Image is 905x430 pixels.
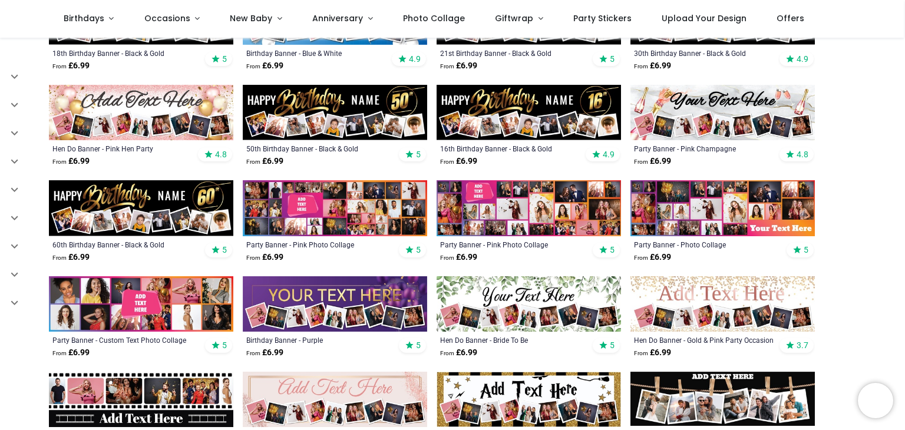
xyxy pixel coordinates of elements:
span: From [634,158,648,165]
strong: £ 6.99 [440,252,477,263]
span: From [440,158,454,165]
span: From [440,254,454,261]
img: Personalised Hen Do Banner - Pink Hen Party - 9 Photo Upload [49,85,233,140]
img: Personalised Happy 60th Birthday Banner - Black & Gold - Custom Name & 9 Photo Upload [49,180,233,236]
strong: £ 6.99 [246,347,283,359]
span: From [52,254,67,261]
strong: £ 6.99 [440,60,477,72]
img: Personalised Party Banner - Photo Collage - 23 Photo Upload [630,180,815,236]
a: Birthday Banner - Blue & White [246,48,388,58]
span: 5 [222,54,227,64]
iframe: Brevo live chat [858,383,893,418]
span: From [246,350,260,356]
strong: £ 6.99 [52,252,90,263]
span: From [246,254,260,261]
a: 60th Birthday Banner - Black & Gold [52,240,194,249]
span: 3.7 [797,340,808,350]
span: Party Stickers [573,12,632,24]
span: From [634,254,648,261]
strong: £ 6.99 [52,60,90,72]
strong: £ 6.99 [440,347,477,359]
strong: £ 6.99 [52,347,90,359]
a: Party Banner - Pink Photo Collage [440,240,582,249]
span: 4.9 [409,54,421,64]
a: 30th Birthday Banner - Black & Gold [634,48,776,58]
a: Party Banner - Pink Photo Collage [246,240,388,249]
a: Party Banner - Custom Text Photo Collage [52,335,194,345]
a: 50th Birthday Banner - Black & Gold [246,144,388,153]
a: Party Banner - Pink Champagne [634,144,776,153]
span: 5 [610,54,615,64]
span: Occasions [144,12,190,24]
span: Upload Your Design [662,12,747,24]
strong: £ 6.99 [246,156,283,167]
span: 5 [416,340,421,350]
a: Hen Do Banner - Gold & Pink Party Occasion [634,335,776,345]
span: From [52,158,67,165]
span: From [52,350,67,356]
img: Personalised Hen Do Banner - Gold & Pink Party Occasion - 9 Photo Upload [630,276,815,332]
span: 5 [610,244,615,255]
img: Personalised Party Banner - Pink Photo Collage - Custom Text & 25 Photo Upload [437,180,621,236]
strong: £ 6.99 [634,252,671,263]
span: From [246,158,260,165]
img: Personalised Party Banner - Custom Text Photo Collage - 12 Photo Upload [49,276,233,332]
strong: £ 6.99 [440,156,477,167]
span: Giftwrap [495,12,533,24]
a: 18th Birthday Banner - Black & Gold [52,48,194,58]
strong: £ 6.99 [634,156,671,167]
span: 5 [804,244,808,255]
a: Hen Do Banner - Bride To Be [440,335,582,345]
a: 16th Birthday Banner - Black & Gold [440,144,582,153]
span: 4.9 [603,149,615,160]
span: 4.8 [215,149,227,160]
span: From [634,350,648,356]
strong: £ 6.99 [634,347,671,359]
span: Offers [777,12,804,24]
strong: £ 6.99 [634,60,671,72]
a: Party Banner - Photo Collage [634,240,776,249]
a: Birthday Banner - Purple [246,335,388,345]
img: Personalised Happy Birthday Banner - Wizard Witch - 9 Photo Upload [437,372,621,428]
span: New Baby [230,12,272,24]
img: Personalised Happy 50th Birthday Banner - Black & Gold - Custom Name & 9 Photo Upload [243,85,427,140]
a: Hen Do Banner - Pink Hen Party [52,144,194,153]
span: 5 [416,149,421,160]
img: Personalised Happy Birthday Banner - Purple - 9 Photo Upload [243,276,427,332]
span: Anniversary [312,12,363,24]
span: 5 [222,340,227,350]
img: Personalised Hen Do Banner - Bride To Be - 9 Photo Upload [437,276,621,332]
span: 4.9 [797,54,808,64]
span: Photo Collage [403,12,465,24]
img: Personalised Party Banner - Black Photo Collage - 6 Photo Upload [630,372,815,427]
strong: £ 6.99 [246,60,283,72]
img: Hen Do Banner - Pink Party - Custom Text & 9 Photo Upload [243,372,427,427]
img: Personalised Party Banner - Pink Champagne - 9 Photo Upload & Custom Text [630,85,815,140]
span: 5 [610,340,615,350]
span: From [634,63,648,70]
span: 5 [416,244,421,255]
span: Birthdays [64,12,104,24]
strong: £ 6.99 [52,156,90,167]
img: Personalised Party Banner - Movie Reel Collage - 6 Photo Upload [49,372,233,427]
span: From [52,63,67,70]
span: 4.8 [797,149,808,160]
strong: £ 6.99 [246,252,283,263]
img: Personalised Happy 16th Birthday Banner - Black & Gold - Custom Name & 9 Photo Upload [437,85,621,140]
a: 21st Birthday Banner - Black & Gold [440,48,582,58]
span: From [440,350,454,356]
